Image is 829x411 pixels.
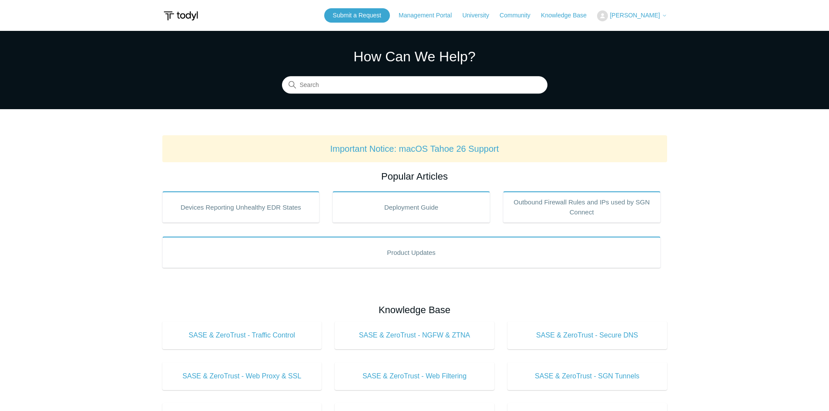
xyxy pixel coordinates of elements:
a: SASE & ZeroTrust - SGN Tunnels [507,362,667,390]
span: SASE & ZeroTrust - NGFW & ZTNA [348,330,481,341]
a: Community [500,11,539,20]
h2: Popular Articles [162,169,667,184]
span: SASE & ZeroTrust - Web Filtering [348,371,481,381]
input: Search [282,77,547,94]
span: SASE & ZeroTrust - Traffic Control [175,330,309,341]
img: Todyl Support Center Help Center home page [162,8,199,24]
a: Submit a Request [324,8,390,23]
span: SASE & ZeroTrust - Web Proxy & SSL [175,371,309,381]
a: SASE & ZeroTrust - Traffic Control [162,321,322,349]
a: Outbound Firewall Rules and IPs used by SGN Connect [503,191,661,223]
a: Knowledge Base [541,11,595,20]
a: SASE & ZeroTrust - NGFW & ZTNA [335,321,494,349]
a: Important Notice: macOS Tahoe 26 Support [330,144,499,154]
a: SASE & ZeroTrust - Web Filtering [335,362,494,390]
span: SASE & ZeroTrust - Secure DNS [520,330,654,341]
button: [PERSON_NAME] [597,10,667,21]
span: SASE & ZeroTrust - SGN Tunnels [520,371,654,381]
h1: How Can We Help? [282,46,547,67]
a: University [462,11,497,20]
a: SASE & ZeroTrust - Web Proxy & SSL [162,362,322,390]
a: Management Portal [399,11,460,20]
a: SASE & ZeroTrust - Secure DNS [507,321,667,349]
a: Deployment Guide [332,191,490,223]
a: Product Updates [162,237,661,268]
span: [PERSON_NAME] [610,12,660,19]
a: Devices Reporting Unhealthy EDR States [162,191,320,223]
h2: Knowledge Base [162,303,667,317]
